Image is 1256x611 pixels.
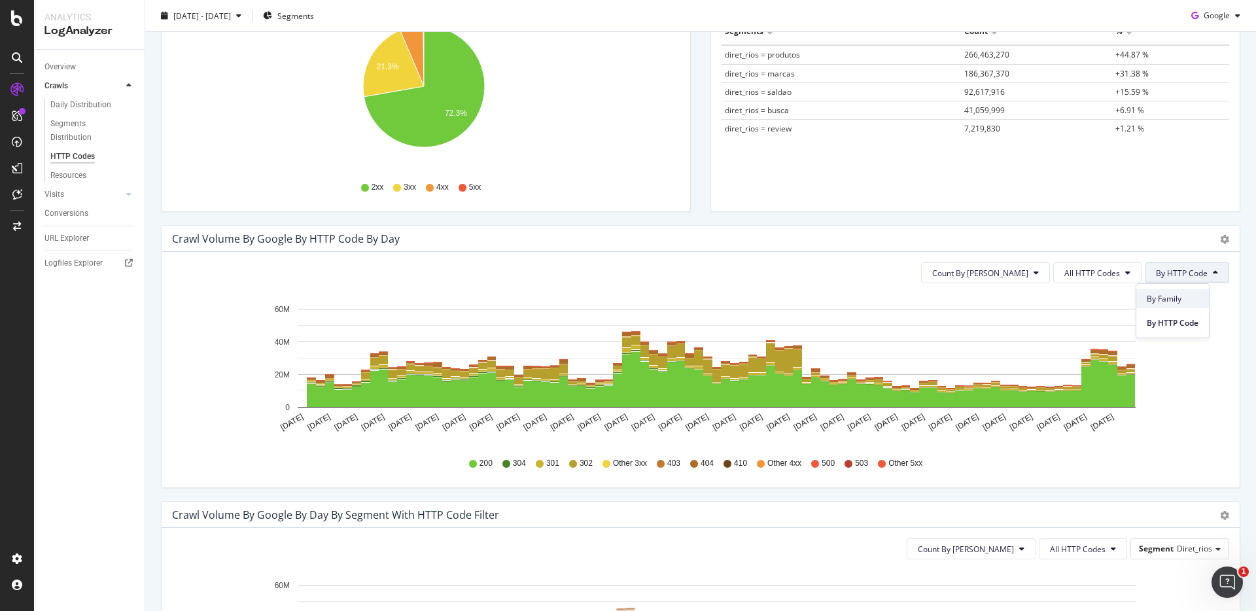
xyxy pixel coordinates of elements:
a: URL Explorer [44,232,135,245]
text: [DATE] [927,412,953,432]
span: +15.59 % [1115,86,1149,97]
text: 40M [275,338,290,347]
button: [DATE] - [DATE] [156,5,247,26]
text: [DATE] [333,412,359,432]
button: Google [1186,5,1246,26]
a: Segments Distribution [50,117,135,145]
text: [DATE] [738,412,764,432]
text: [DATE] [360,412,386,432]
text: [DATE] [1089,412,1115,432]
span: 3xx [404,182,416,193]
text: [DATE] [549,412,575,432]
span: 301 [546,458,559,469]
span: 500 [822,458,835,469]
span: All HTTP Codes [1050,544,1106,555]
div: Daily Distribution [50,98,111,112]
span: 5xx [469,182,481,193]
text: [DATE] [630,412,656,432]
text: [DATE] [1062,412,1089,432]
span: [DATE] - [DATE] [173,10,231,21]
text: [DATE] [657,412,683,432]
text: [DATE] [981,412,1007,432]
span: diret_rios = marcas [725,68,795,79]
span: diret_rios = review [725,123,792,134]
text: 0 [285,403,290,412]
span: Count By Day [918,544,1014,555]
span: Count By Day [932,268,1028,279]
span: 7,219,830 [964,123,1000,134]
div: Overview [44,60,76,74]
a: Conversions [44,207,135,220]
button: Count By [PERSON_NAME] [921,262,1050,283]
button: All HTTP Codes [1053,262,1142,283]
a: Overview [44,60,135,74]
text: [DATE] [900,412,926,432]
button: Segments [258,5,319,26]
span: Other 5xx [888,458,922,469]
span: 92,617,916 [964,86,1005,97]
text: [DATE] [1008,412,1034,432]
span: By Family [1147,293,1198,305]
text: [DATE] [846,412,872,432]
div: Visits [44,188,64,201]
text: [DATE] [711,412,737,432]
span: 200 [480,458,493,469]
div: Resources [50,169,86,183]
text: [DATE] [954,412,981,432]
svg: A chart. [172,18,675,169]
button: All HTTP Codes [1039,538,1127,559]
text: [DATE] [522,412,548,432]
button: Count By [PERSON_NAME] [907,538,1036,559]
span: Other 3xx [613,458,647,469]
text: 60M [275,581,290,590]
a: Daily Distribution [50,98,135,112]
span: 410 [734,458,747,469]
span: By HTTP Code [1147,317,1198,329]
span: +1.21 % [1115,123,1144,134]
span: +31.38 % [1115,68,1149,79]
text: [DATE] [819,412,845,432]
a: HTTP Codes [50,150,135,164]
span: 266,463,270 [964,49,1009,60]
text: [DATE] [873,412,899,432]
span: +44.87 % [1115,49,1149,60]
text: [DATE] [792,412,818,432]
span: 503 [855,458,868,469]
span: 186,367,370 [964,68,1009,79]
a: Visits [44,188,122,201]
span: 41,059,999 [964,105,1005,116]
text: [DATE] [603,412,629,432]
text: 60M [275,305,290,314]
div: Crawl Volume by google by HTTP Code by Day [172,232,400,245]
div: Segments Distribution [50,117,123,145]
a: Resources [50,169,135,183]
div: HTTP Codes [50,150,95,164]
span: 404 [701,458,714,469]
div: Crawls [44,79,68,93]
svg: A chart. [172,294,1219,445]
iframe: Intercom live chat [1212,567,1243,598]
text: [DATE] [306,412,332,432]
div: gear [1220,511,1229,520]
div: Analytics [44,10,134,24]
span: 4xx [436,182,449,193]
span: Segments [277,10,314,21]
text: [DATE] [576,412,602,432]
text: [DATE] [279,412,305,432]
span: By HTTP Code [1156,268,1208,279]
span: diret_rios = saldao [725,86,792,97]
span: 1 [1238,567,1249,577]
text: [DATE] [684,412,710,432]
span: +6.91 % [1115,105,1144,116]
text: [DATE] [765,412,791,432]
span: Other 4xx [767,458,801,469]
button: By HTTP Code [1145,262,1229,283]
a: Crawls [44,79,122,93]
span: All HTTP Codes [1064,268,1120,279]
span: Segment [1139,543,1174,554]
span: Google [1204,10,1230,21]
text: [DATE] [468,412,494,432]
div: Logfiles Explorer [44,256,103,270]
